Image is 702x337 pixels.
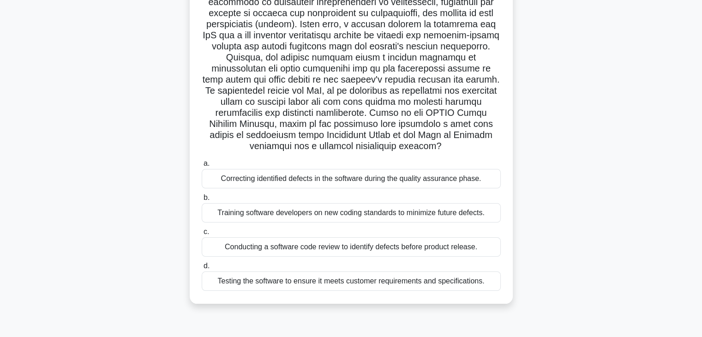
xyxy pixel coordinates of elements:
div: Testing the software to ensure it meets customer requirements and specifications. [202,271,501,291]
span: b. [204,193,210,201]
div: Conducting a software code review to identify defects before product release. [202,237,501,257]
div: Correcting identified defects in the software during the quality assurance phase. [202,169,501,188]
span: c. [204,228,209,235]
span: a. [204,159,210,167]
span: d. [204,262,210,270]
div: Training software developers on new coding standards to minimize future defects. [202,203,501,223]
